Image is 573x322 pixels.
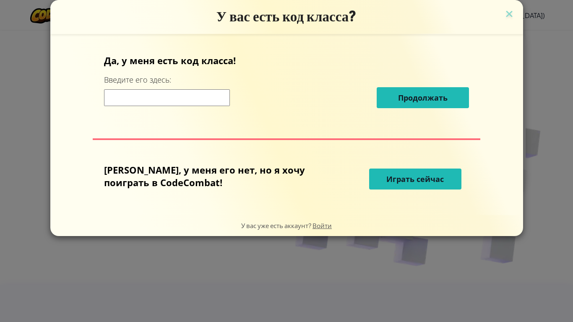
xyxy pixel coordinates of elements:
a: Войти [313,221,332,229]
font: Введите его здесь: [104,75,171,85]
button: Продолжать [377,87,469,108]
font: Да, у меня есть код класса! [104,54,236,67]
font: [PERSON_NAME], у меня его нет, но я хочу поиграть в CodeCombat! [104,164,305,189]
font: Продолжать [398,93,448,103]
font: У вас есть код класса? [216,8,357,25]
img: значок закрытия [504,8,515,21]
font: У вас уже есть аккаунт? [241,221,311,229]
font: Играть сейчас [386,174,444,184]
button: Играть сейчас [369,169,461,190]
